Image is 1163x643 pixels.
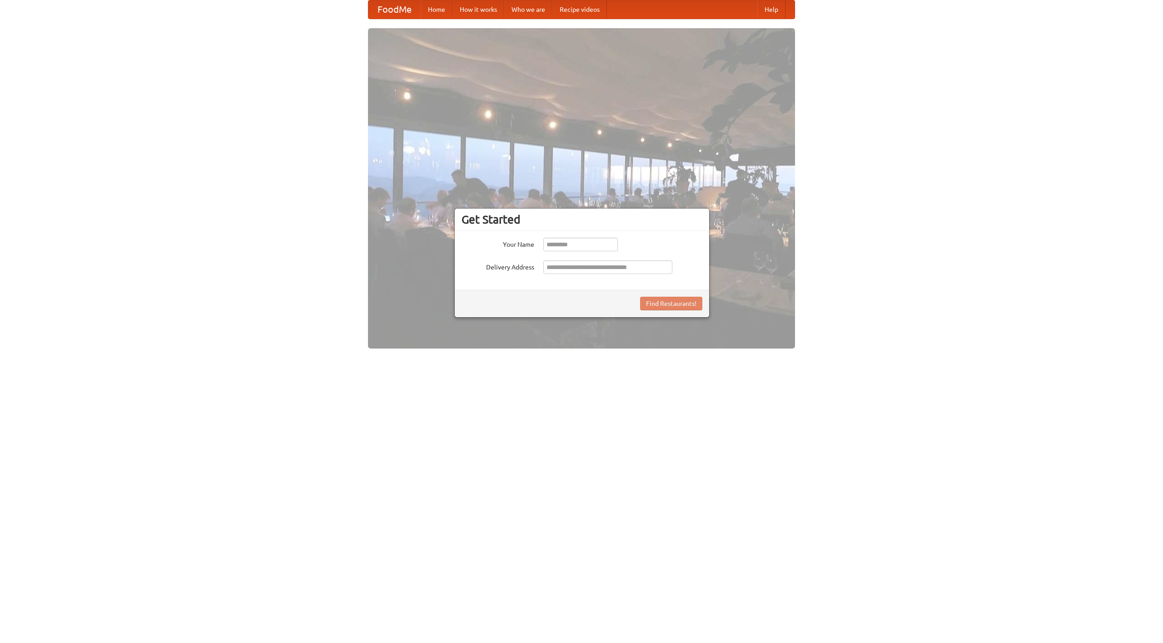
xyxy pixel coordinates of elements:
a: Who we are [504,0,552,19]
button: Find Restaurants! [640,297,702,310]
label: Your Name [462,238,534,249]
label: Delivery Address [462,260,534,272]
a: Recipe videos [552,0,607,19]
a: Home [421,0,452,19]
a: FoodMe [368,0,421,19]
a: How it works [452,0,504,19]
h3: Get Started [462,213,702,226]
a: Help [757,0,785,19]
